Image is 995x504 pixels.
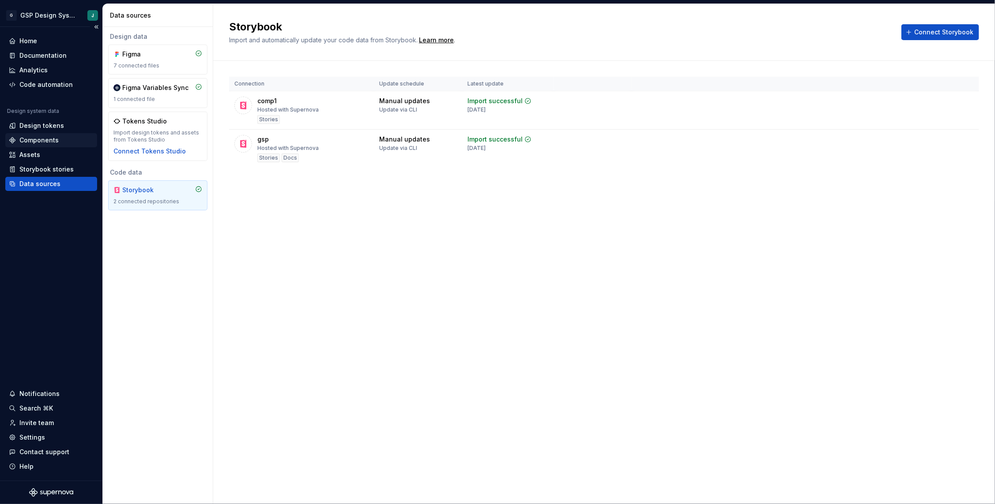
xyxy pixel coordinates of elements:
[7,108,59,115] div: Design system data
[418,37,455,44] span: .
[19,418,54,427] div: Invite team
[257,145,319,152] div: Hosted with Supernova
[108,45,207,75] a: Figma7 connected files
[113,198,202,205] div: 2 connected repositories
[122,83,188,92] div: Figma Variables Sync
[5,34,97,48] a: Home
[5,459,97,474] button: Help
[20,11,77,20] div: GSP Design System
[5,177,97,191] a: Data sources
[467,97,523,105] div: Import successful
[5,430,97,444] a: Settings
[257,97,277,105] div: comp1
[374,77,462,91] th: Update schedule
[379,97,430,105] div: Manual updates
[5,416,97,430] a: Invite team
[5,148,97,162] a: Assets
[19,389,60,398] div: Notifications
[113,62,202,69] div: 7 connected files
[19,80,73,89] div: Code automation
[90,21,102,33] button: Collapse sidebar
[467,106,486,113] div: [DATE]
[5,387,97,401] button: Notifications
[19,165,74,174] div: Storybook stories
[229,20,891,34] h2: Storybook
[122,50,165,59] div: Figma
[257,135,269,144] div: gsp
[467,145,486,152] div: [DATE]
[29,488,73,497] svg: Supernova Logo
[19,179,60,188] div: Data sources
[19,150,40,159] div: Assets
[901,24,979,40] button: Connect Storybook
[5,162,97,176] a: Storybook stories
[257,153,280,162] div: Stories
[379,106,417,113] div: Update via CLI
[2,6,101,25] button: GGSP Design SystemJ
[122,186,165,194] div: Storybook
[282,153,299,162] div: Docs
[19,51,67,60] div: Documentation
[113,129,202,143] div: Import design tokens and assets from Tokens Studio
[110,11,209,20] div: Data sources
[462,77,554,91] th: Latest update
[257,106,319,113] div: Hosted with Supernova
[19,433,45,442] div: Settings
[19,66,48,75] div: Analytics
[379,145,417,152] div: Update via CLI
[5,49,97,63] a: Documentation
[5,445,97,459] button: Contact support
[5,78,97,92] a: Code automation
[91,12,94,19] div: J
[467,135,523,144] div: Import successful
[379,135,430,144] div: Manual updates
[19,37,37,45] div: Home
[5,63,97,77] a: Analytics
[19,462,34,471] div: Help
[257,115,280,124] div: Stories
[5,119,97,133] a: Design tokens
[108,180,207,210] a: Storybook2 connected repositories
[113,96,202,103] div: 1 connected file
[122,117,167,126] div: Tokens Studio
[19,136,59,145] div: Components
[229,36,418,44] span: Import and automatically update your code data from Storybook.
[113,147,186,156] button: Connect Tokens Studio
[5,401,97,415] button: Search ⌘K
[419,36,454,45] a: Learn more
[19,121,64,130] div: Design tokens
[6,10,17,21] div: G
[914,28,973,37] span: Connect Storybook
[19,404,53,413] div: Search ⌘K
[108,112,207,161] a: Tokens StudioImport design tokens and assets from Tokens StudioConnect Tokens Studio
[5,133,97,147] a: Components
[108,78,207,108] a: Figma Variables Sync1 connected file
[229,77,374,91] th: Connection
[108,168,207,177] div: Code data
[19,448,69,456] div: Contact support
[108,32,207,41] div: Design data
